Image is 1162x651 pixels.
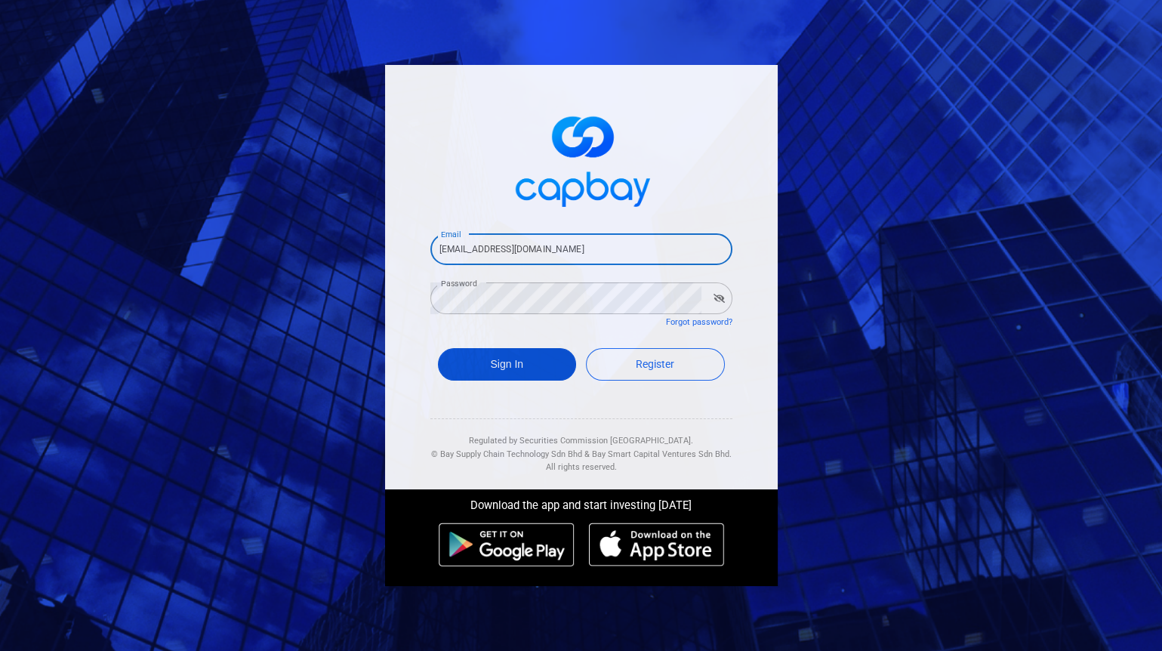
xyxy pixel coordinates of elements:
label: Email [441,229,461,240]
img: logo [506,103,657,215]
label: Password [441,278,477,289]
span: © Bay Supply Chain Technology Sdn Bhd [431,449,582,459]
span: Bay Smart Capital Ventures Sdn Bhd. [592,449,732,459]
a: Forgot password? [666,317,732,327]
div: Download the app and start investing [DATE] [374,489,789,515]
span: Register [636,358,674,370]
a: Register [586,348,725,381]
img: android [439,523,575,566]
div: Regulated by Securities Commission [GEOGRAPHIC_DATA]. & All rights reserved. [430,419,732,474]
img: ios [589,523,723,566]
button: Sign In [438,348,577,381]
